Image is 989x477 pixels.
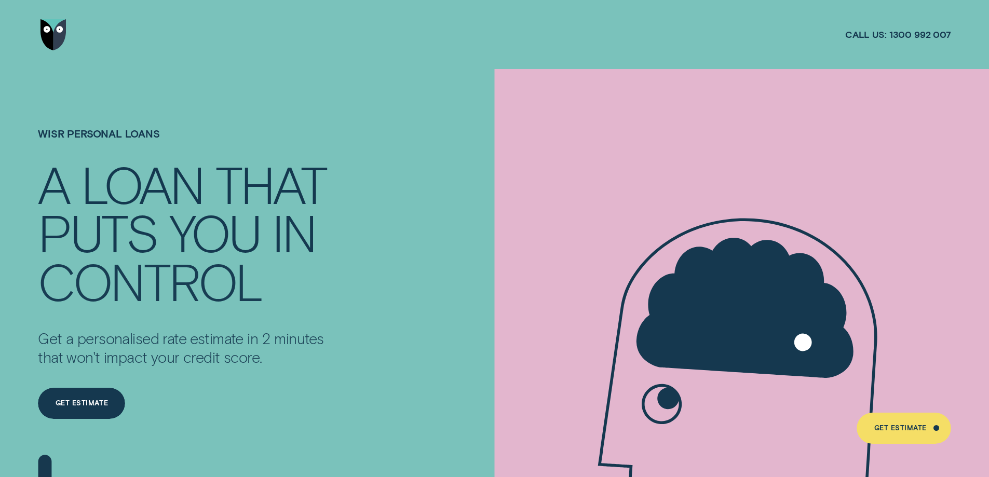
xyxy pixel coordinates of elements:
a: Call us:1300 992 007 [845,29,951,40]
div: PUTS [38,208,157,256]
div: THAT [215,159,326,208]
h1: Wisr Personal Loans [38,128,338,159]
h4: A LOAN THAT PUTS YOU IN CONTROL [38,159,338,304]
span: Call us: [845,29,887,40]
p: Get a personalised rate estimate in 2 minutes that won't impact your credit score. [38,329,338,366]
div: CONTROL [38,256,262,305]
span: 1300 992 007 [889,29,951,40]
div: LOAN [81,159,203,208]
a: Get Estimate [857,413,951,444]
div: YOU [169,208,260,256]
img: Wisr [40,19,66,50]
div: A [38,159,69,208]
a: Get Estimate [38,388,125,419]
div: IN [272,208,316,256]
